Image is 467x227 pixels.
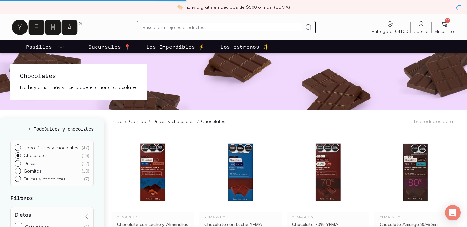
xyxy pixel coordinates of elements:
[145,40,206,53] a: Los Imperdibles ⚡️
[411,20,431,34] a: Cuenta
[112,132,194,212] img: 34368 Chocolate con leche y almendras
[142,23,302,31] input: Busca los mejores productos
[81,153,89,158] div: ( 18 )
[445,18,450,23] span: 13
[129,118,146,124] a: Comida
[146,43,205,51] p: Los Imperdibles ⚡️
[380,215,451,219] div: YEMA & Co
[434,28,454,34] span: Mi carrito
[187,4,290,10] p: ¡Envío gratis en pedidos de $500 o más! (CDMX)
[413,118,457,124] p: 18 productos para ti
[20,72,137,80] h1: Chocolates
[81,168,89,174] div: ( 10 )
[177,4,183,10] img: check
[26,43,52,51] p: Pasillos
[195,118,201,125] span: /
[153,118,195,124] a: Dulces y chocolates
[10,126,94,132] h5: ← Todo Dulces y chocolates
[24,176,66,182] p: Dulces y chocolates
[374,132,457,212] img: 34365 Chocolate 80% sin azucar
[25,40,66,53] a: pasillo-todos-link
[445,205,461,220] div: Open Intercom Messenger
[369,20,410,34] a: Entrega a: 04100
[87,40,132,53] a: Sucursales 📍
[24,145,78,151] p: Todo Dulces y chocolates
[123,118,129,125] span: /
[112,118,123,124] a: Inicio
[201,118,225,125] p: Chocolates
[199,132,281,212] img: 34367 chocolate con leche
[88,43,131,51] p: Sucursales 📍
[432,20,457,34] a: 13Mi carrito
[413,28,429,34] span: Cuenta
[20,83,137,92] p: No hay amor más sincero que el amor al chocolate.
[15,211,31,218] h4: Dietas
[24,168,42,174] p: Gomitas
[24,160,38,166] p: Dulces
[204,215,276,219] div: YEMA & Co
[117,215,189,219] div: YEMA & Co
[372,28,408,34] span: Entrega a: 04100
[81,145,89,151] div: ( 47 )
[287,132,369,212] img: 34366 chocolate amargo
[81,160,89,166] div: ( 12 )
[10,126,94,132] a: ← TodoDulces y chocolates
[10,195,33,201] strong: Filtros
[146,118,153,125] span: /
[84,176,89,182] div: ( 7 )
[24,153,48,158] p: Chocolates
[219,40,270,53] a: Los estrenos ✨
[292,215,364,219] div: YEMA & Co
[220,43,269,51] p: Los estrenos ✨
